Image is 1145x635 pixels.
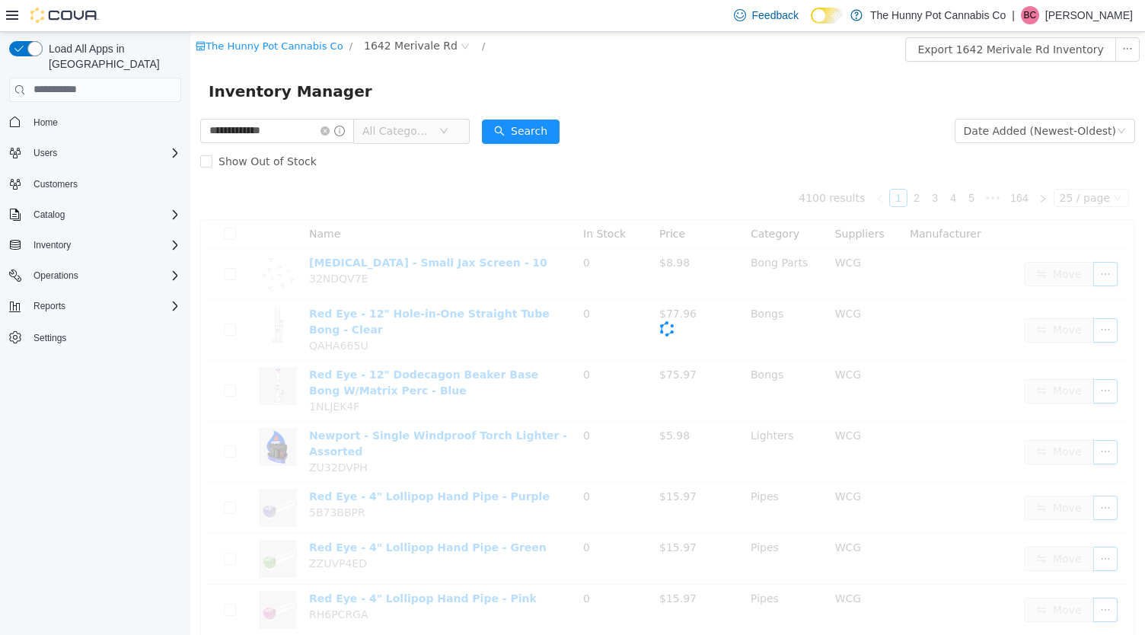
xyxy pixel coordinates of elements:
[130,94,139,104] i: icon: close-circle
[172,91,241,107] span: All Categories
[27,266,181,285] span: Operations
[5,8,152,20] a: icon: shopThe Hunny Pot Cannabis Co
[33,147,57,159] span: Users
[3,204,187,225] button: Catalog
[811,8,843,24] input: Dark Mode
[144,94,155,104] i: icon: info-circle
[27,236,181,254] span: Inventory
[3,265,187,286] button: Operations
[1012,6,1015,24] p: |
[1045,6,1133,24] p: [PERSON_NAME]
[249,94,258,105] i: icon: down
[3,142,187,164] button: Users
[752,8,799,23] span: Feedback
[33,300,65,312] span: Reports
[18,47,191,72] span: Inventory Manager
[927,94,936,105] i: icon: down
[33,270,78,282] span: Operations
[3,173,187,195] button: Customers
[27,327,181,346] span: Settings
[27,144,181,162] span: Users
[3,295,187,317] button: Reports
[159,8,162,20] span: /
[1021,6,1039,24] div: Brody Chabot
[27,113,181,132] span: Home
[33,239,71,251] span: Inventory
[27,174,181,193] span: Customers
[292,88,369,112] button: icon: searchSearch
[3,111,187,133] button: Home
[870,6,1006,24] p: The Hunny Pot Cannabis Co
[22,123,132,136] span: Show Out of Stock
[3,235,187,256] button: Inventory
[27,329,72,347] a: Settings
[715,5,925,30] button: Export 1642 Merivale Rd Inventory
[174,5,267,22] span: 1642 Merivale Rd
[33,178,78,190] span: Customers
[925,5,949,30] button: icon: ellipsis
[27,206,71,224] button: Catalog
[27,175,84,193] a: Customers
[33,116,58,129] span: Home
[292,8,295,20] span: /
[1024,6,1037,24] span: BC
[27,297,72,315] button: Reports
[43,41,181,72] span: Load All Apps in [GEOGRAPHIC_DATA]
[27,236,77,254] button: Inventory
[27,144,63,162] button: Users
[33,332,66,344] span: Settings
[5,9,15,19] i: icon: shop
[3,326,187,348] button: Settings
[773,88,926,110] div: Date Added (Newest-Oldest)
[33,209,65,221] span: Catalog
[9,105,181,388] nav: Complex example
[27,206,181,224] span: Catalog
[30,8,99,23] img: Cova
[27,297,181,315] span: Reports
[27,113,64,132] a: Home
[27,266,85,285] button: Operations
